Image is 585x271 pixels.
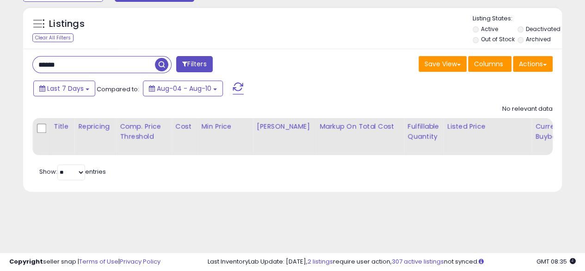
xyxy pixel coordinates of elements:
[407,122,439,141] div: Fulfillable Quantity
[513,56,553,72] button: Actions
[308,257,333,266] a: 2 listings
[526,35,551,43] label: Archived
[47,84,84,93] span: Last 7 Days
[473,14,562,23] p: Listing States:
[536,257,576,266] span: 2025-08-18 08:35 GMT
[526,25,560,33] label: Deactivated
[120,257,160,266] a: Privacy Policy
[54,122,70,132] div: Title
[447,122,527,132] div: Listed Price
[143,81,223,96] button: Aug-04 - Aug-10
[9,258,160,266] div: seller snap | |
[480,25,498,33] label: Active
[33,81,95,96] button: Last 7 Days
[419,56,467,72] button: Save View
[320,122,400,132] div: Markup on Total Cost
[120,122,167,141] div: Comp. Price Threshold
[474,59,503,69] span: Columns
[39,167,106,176] span: Show: entries
[157,84,211,93] span: Aug-04 - Aug-10
[208,258,576,266] div: Last InventoryLab Update: [DATE], require user action, not synced.
[97,85,139,94] span: Compared to:
[175,122,193,132] div: Cost
[49,18,85,31] h5: Listings
[468,56,511,72] button: Columns
[79,257,118,266] a: Terms of Use
[32,33,74,42] div: Clear All Filters
[480,35,514,43] label: Out of Stock
[201,122,249,132] div: Min Price
[9,257,43,266] strong: Copyright
[392,257,444,266] a: 307 active listings
[78,122,112,132] div: Repricing
[316,118,404,155] th: The percentage added to the cost of goods (COGS) that forms the calculator for Min & Max prices.
[176,56,212,72] button: Filters
[257,122,312,132] div: [PERSON_NAME]
[535,122,583,141] div: Current Buybox Price
[502,105,553,113] div: No relevant data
